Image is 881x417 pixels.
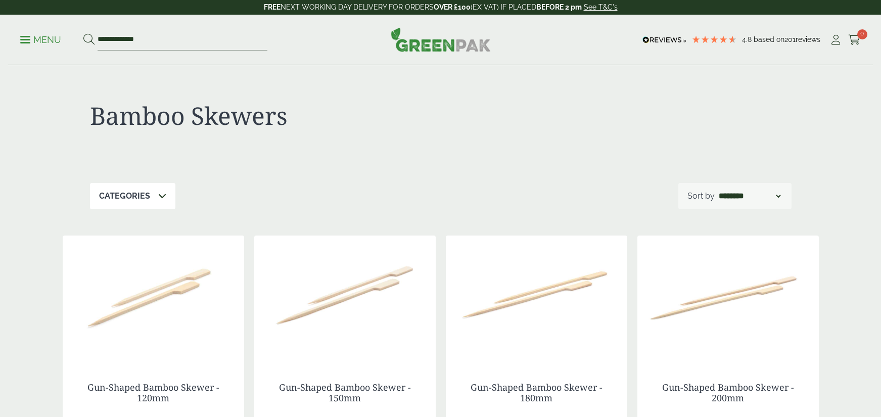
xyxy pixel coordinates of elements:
strong: BEFORE 2 pm [536,3,582,11]
p: Categories [99,190,150,202]
span: 0 [857,29,867,39]
span: 4.8 [742,35,754,43]
strong: OVER £100 [434,3,471,11]
a: Menu [20,34,61,44]
a: 0 [848,32,861,48]
span: 201 [784,35,796,43]
p: Menu [20,34,61,46]
img: 2920035 Gun Shaped Bamboo Skewer 180mm [446,236,627,362]
h1: Bamboo Skewers [90,101,441,130]
a: Gun-Shaped Bamboo Skewer - 150mm [279,381,411,404]
img: GreenPak Supplies [391,27,491,52]
span: Based on [754,35,784,43]
img: 2920034 Gun Shaped Bamboo Skewer 150mm [254,236,436,362]
div: 4.79 Stars [691,35,737,44]
img: REVIEWS.io [642,36,686,43]
p: Sort by [687,190,715,202]
img: 2920033 Gun Shaped Bamboo Skewer 120mm [63,236,244,362]
a: See T&C's [584,3,618,11]
img: 2920036 Gun Shaped Bamboo Skewer 200mm [637,236,819,362]
i: Cart [848,35,861,45]
a: Gun-Shaped Bamboo Skewer - 120mm [87,381,219,404]
span: reviews [796,35,820,43]
a: Gun-Shaped Bamboo Skewer - 200mm [662,381,794,404]
a: Gun-Shaped Bamboo Skewer - 180mm [471,381,602,404]
i: My Account [829,35,842,45]
select: Shop order [717,190,782,202]
strong: FREE [264,3,281,11]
